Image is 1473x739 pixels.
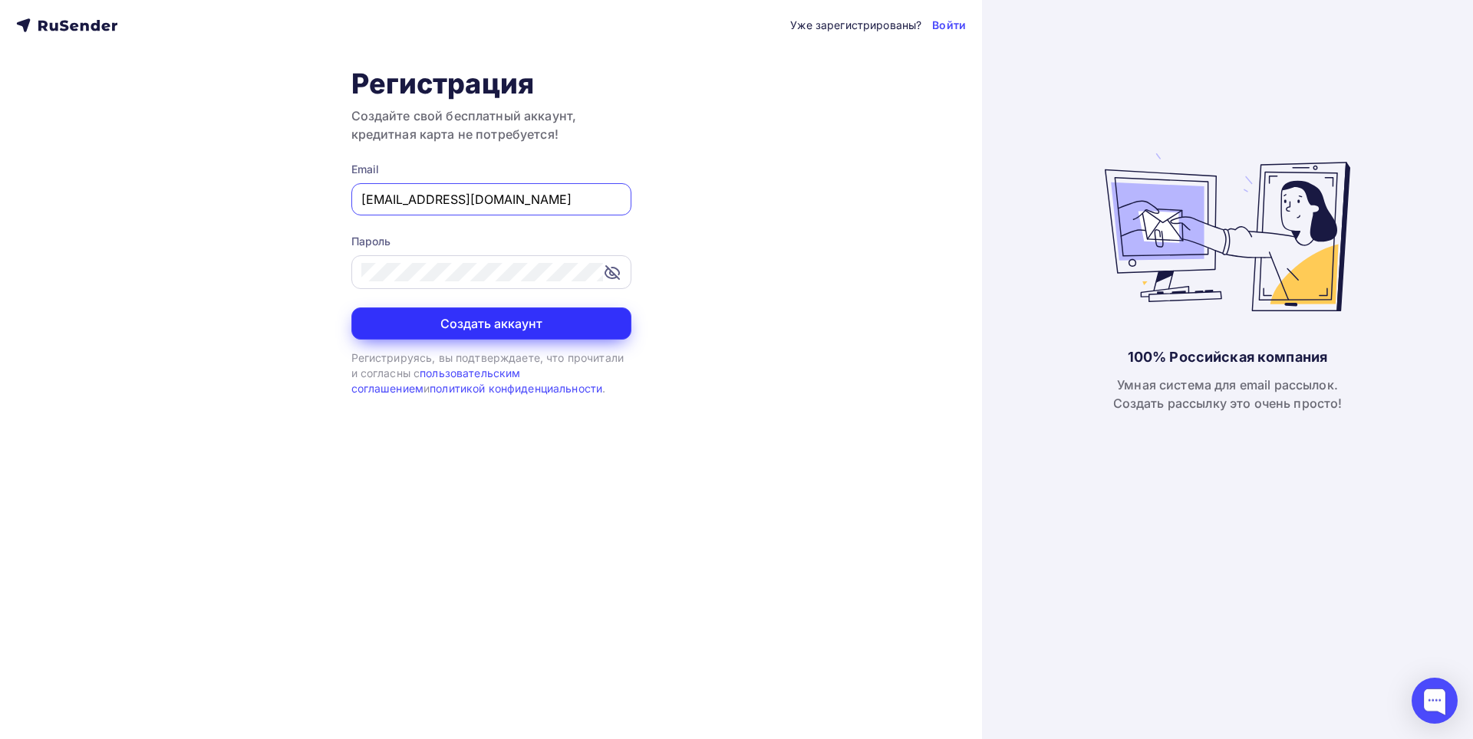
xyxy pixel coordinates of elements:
[430,382,602,395] a: политикой конфиденциальности
[351,366,521,395] a: пользовательским соглашением
[932,18,966,33] a: Войти
[351,350,631,397] div: Регистрируясь, вы подтверждаете, что прочитали и согласны с и .
[351,307,631,340] button: Создать аккаунт
[361,190,621,209] input: Укажите свой email
[1113,376,1343,412] div: Умная система для email рассылок. Создать рассылку это очень просто!
[351,162,631,177] div: Email
[1128,348,1327,366] div: 100% Российская компания
[351,234,631,249] div: Пароль
[351,67,631,100] h1: Регистрация
[790,18,921,33] div: Уже зарегистрированы?
[351,107,631,143] h3: Создайте свой бесплатный аккаунт, кредитная карта не потребуется!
